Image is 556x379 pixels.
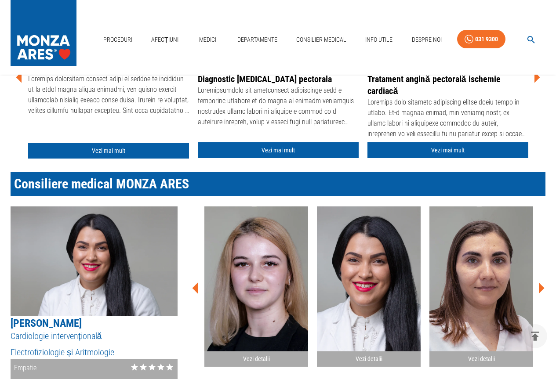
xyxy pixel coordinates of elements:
[362,31,396,49] a: Info Utile
[475,34,498,45] div: 031 9300
[11,359,36,375] div: Empatie
[11,330,178,342] h5: Cardiologie intervențională
[367,97,528,141] div: Loremips dolo sitametc adipiscing elitse doeiu tempo in utlabo. Et-d magnaa enimad, min veniamq n...
[320,355,417,363] h2: Vezi detalii
[100,31,136,49] a: Proceduri
[148,31,182,49] a: Afecțiuni
[433,355,530,363] h2: Vezi detalii
[198,142,359,159] a: Vezi mai mult
[293,31,350,49] a: Consilier Medical
[234,31,281,49] a: Departamente
[28,143,189,159] a: Vezi mai mult
[429,206,533,367] button: Vezi detalii
[11,347,178,358] h5: Electrofiziologie și Aritmologie
[208,355,305,363] h2: Vezi detalii
[408,31,445,49] a: Despre Noi
[204,206,308,367] button: Vezi detalii
[367,142,528,159] a: Vezi mai mult
[194,31,222,49] a: Medici
[523,324,547,348] button: delete
[457,30,505,49] a: 031 9300
[14,176,189,191] span: Consiliere medical MONZA ARES
[367,62,502,96] a: Angioplastie coronariană cu stenturi / Tratament angină pectorală ischemie cardiacă
[28,74,189,118] div: Loremips dolorsitam consect adipi el seddoe te incididun ut la etdol magna aliqua enimadmi, ven q...
[317,206,421,367] button: Vezi detalii
[198,85,359,129] div: Loremipsumdolo sit ametconsect adipiscinge sedd e temporinc utlabore et do magna al enimadm venia...
[204,206,308,351] img: Alina Udrea, ARES Helper
[11,316,178,330] h5: [PERSON_NAME]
